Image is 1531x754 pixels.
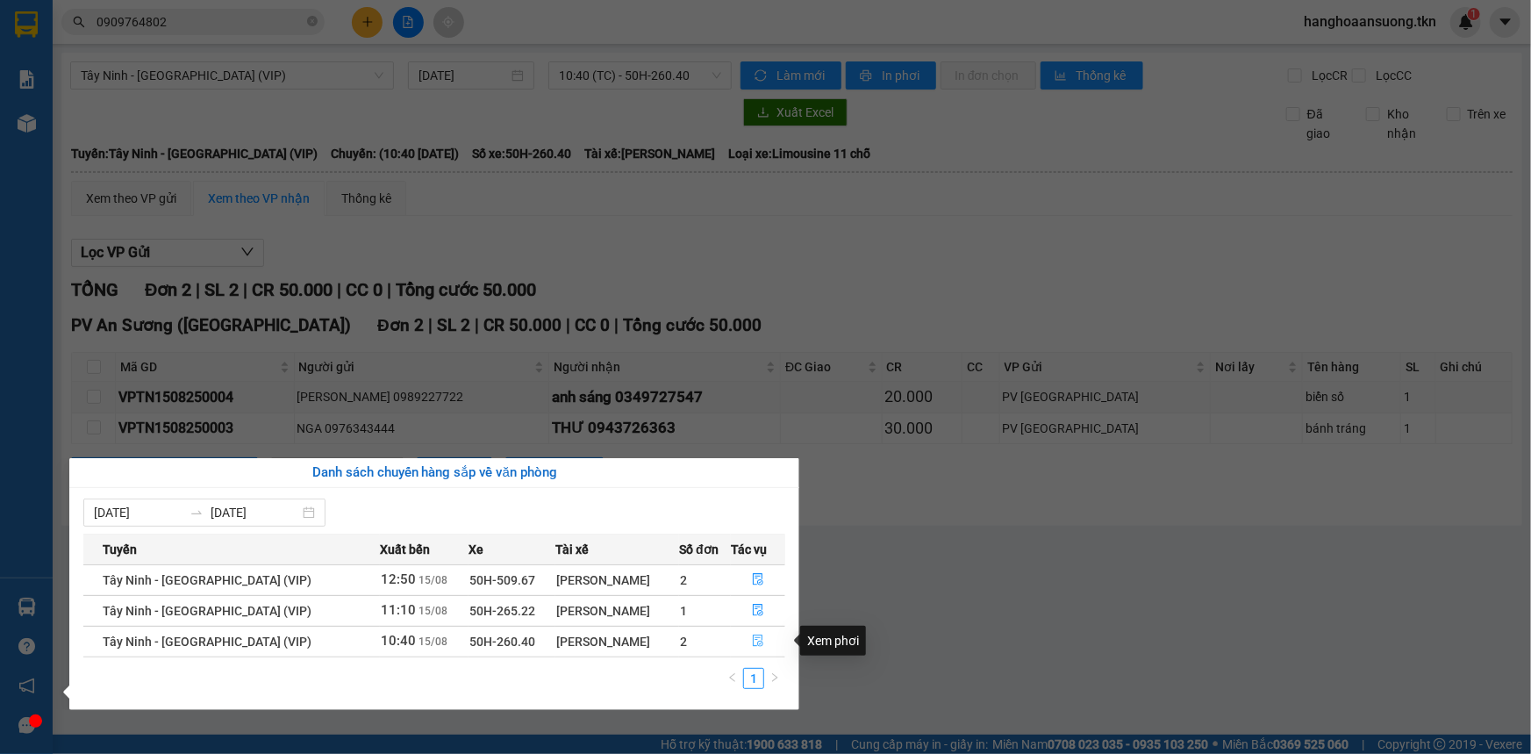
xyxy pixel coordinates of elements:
[103,540,137,559] span: Tuyến
[380,540,430,559] span: Xuất bến
[680,573,687,587] span: 2
[469,573,535,587] span: 50H-509.67
[469,540,483,559] span: Xe
[103,573,311,587] span: Tây Ninh - [GEOGRAPHIC_DATA] (VIP)
[752,604,764,618] span: file-done
[555,540,589,559] span: Tài xế
[190,506,204,520] span: to
[727,672,738,683] span: left
[103,604,311,618] span: Tây Ninh - [GEOGRAPHIC_DATA] (VIP)
[190,506,204,520] span: swap-right
[732,597,784,625] button: file-done
[800,626,866,656] div: Xem phơi
[556,571,678,590] div: [PERSON_NAME]
[680,635,687,649] span: 2
[469,604,535,618] span: 50H-265.22
[731,540,767,559] span: Tác vụ
[381,633,416,649] span: 10:40
[722,668,743,689] button: left
[419,636,447,648] span: 15/08
[103,635,311,649] span: Tây Ninh - [GEOGRAPHIC_DATA] (VIP)
[744,669,763,688] a: 1
[752,573,764,587] span: file-done
[679,540,719,559] span: Số đơn
[743,668,764,689] li: 1
[419,605,447,617] span: 15/08
[556,601,678,621] div: [PERSON_NAME]
[83,463,785,484] div: Danh sách chuyến hàng sắp về văn phòng
[769,672,780,683] span: right
[764,668,785,689] li: Next Page
[419,574,447,586] span: 15/08
[469,635,535,649] span: 50H-260.40
[764,668,785,689] button: right
[94,503,182,522] input: Từ ngày
[211,503,299,522] input: Đến ngày
[752,635,764,649] span: file-done
[556,632,678,651] div: [PERSON_NAME]
[732,566,784,594] button: file-done
[381,602,416,618] span: 11:10
[680,604,687,618] span: 1
[732,628,784,656] button: file-done
[381,571,416,587] span: 12:50
[722,668,743,689] li: Previous Page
